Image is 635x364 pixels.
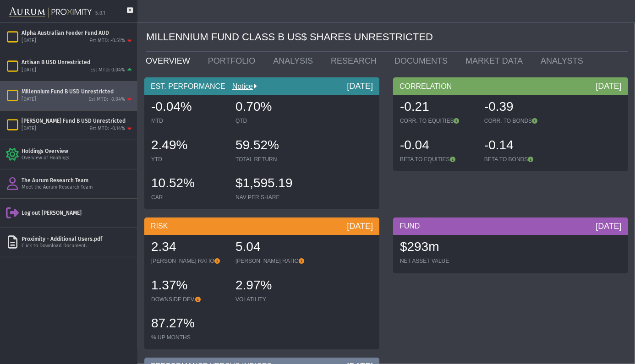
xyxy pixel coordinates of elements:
[393,217,628,235] div: FUND
[235,99,272,114] span: 0.70%
[151,238,226,257] div: 2.34
[144,77,379,95] div: EST. PERFORMANCE
[22,147,134,155] div: Holdings Overview
[151,174,226,194] div: 10.52%
[22,38,36,44] div: [DATE]
[151,136,226,156] div: 2.49%
[22,177,134,184] div: The Aurum Research Team
[151,334,226,341] div: % UP MONTHS
[596,81,622,92] div: [DATE]
[88,96,125,103] div: Est MTD: -0.04%
[151,257,226,265] div: [PERSON_NAME] RATIO
[484,98,559,117] div: -0.39
[347,221,373,232] div: [DATE]
[22,209,134,217] div: Log out [PERSON_NAME]
[22,67,36,74] div: [DATE]
[484,136,559,156] div: -0.14
[151,194,226,201] div: CAR
[484,156,559,163] div: BETA TO BONDS
[388,52,459,70] a: DOCUMENTS
[400,238,475,257] div: $293m
[22,59,134,66] div: Artisan B USD Unrestricted
[151,296,226,303] div: DOWNSIDE DEV.
[144,217,379,235] div: RISK
[95,10,105,17] div: 5.0.1
[22,155,134,162] div: Overview of Holdings
[235,156,311,163] div: TOTAL RETURN
[324,52,388,70] a: RESEARCH
[151,156,226,163] div: YTD
[151,99,192,114] span: -0.04%
[235,296,311,303] div: VOLATILITY
[393,77,628,95] div: CORRELATION
[151,315,226,334] div: 87.27%
[90,67,125,74] div: Est MTD: 0.04%
[400,156,475,163] div: BETA TO EQUITIES
[22,243,134,250] div: Click to Download Document.
[235,277,311,296] div: 2.97%
[235,117,311,125] div: QTD
[459,52,534,70] a: MARKET DATA
[235,174,311,194] div: $1,595.19
[400,99,429,114] span: -0.21
[146,23,628,52] div: MILLENNIUM FUND CLASS B US$ SHARES UNRESTRICTED
[534,52,594,70] a: ANALYSTS
[89,125,125,132] div: Est MTD: -0.14%
[22,96,36,103] div: [DATE]
[201,52,267,70] a: PORTFOLIO
[235,238,311,257] div: 5.04
[347,81,373,92] div: [DATE]
[400,136,475,156] div: -0.04
[151,277,226,296] div: 1.37%
[9,2,92,22] img: Aurum-Proximity%20white.svg
[22,29,134,37] div: Alpha Australian Feeder Fund AUD
[235,136,311,156] div: 59.52%
[22,117,134,125] div: [PERSON_NAME] Fund B USD Unrestricted
[225,82,253,90] a: Notice
[225,81,257,92] div: Notice
[22,184,134,191] div: Meet the Aurum Research Team
[235,257,311,265] div: [PERSON_NAME] RATIO
[235,194,311,201] div: NAV PER SHARE
[400,257,475,265] div: NET ASSET VALUE
[22,125,36,132] div: [DATE]
[89,38,125,44] div: Est MTD: -0.51%
[596,221,622,232] div: [DATE]
[139,52,201,70] a: OVERVIEW
[22,88,134,95] div: Millennium Fund B USD Unrestricted
[22,235,134,243] div: Proximity - Additional Users.pdf
[484,117,559,125] div: CORR. TO BONDS
[266,52,324,70] a: ANALYSIS
[400,117,475,125] div: CORR. TO EQUITIES
[151,117,226,125] div: MTD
